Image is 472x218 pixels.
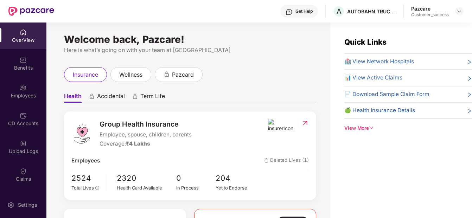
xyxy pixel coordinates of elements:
img: svg+xml;base64,PHN2ZyBpZD0iSG9tZSIgeG1sbnM9Imh0dHA6Ly93d3cudzMub3JnLzIwMDAvc3ZnIiB3aWR0aD0iMjAiIG... [20,29,27,36]
span: 2320 [117,173,176,184]
span: right [467,108,472,115]
img: svg+xml;base64,PHN2ZyBpZD0iSGVscC0zMngzMiIgeG1sbnM9Imh0dHA6Ly93d3cudzMub3JnLzIwMDAvc3ZnIiB3aWR0aD... [286,8,293,15]
div: View More [344,124,472,132]
div: In Process [176,184,216,191]
span: Group Health Insurance [100,119,192,130]
span: 🍏 Health Insurance Details [344,106,415,115]
span: info-circle [95,186,99,190]
span: 📄 Download Sample Claim Form [344,90,429,98]
img: svg+xml;base64,PHN2ZyBpZD0iRW1wbG95ZWVzIiB4bWxucz0iaHR0cDovL3d3dy53My5vcmcvMjAwMC9zdmciIHdpZHRoPS... [20,84,27,91]
span: right [467,91,472,98]
span: 📊 View Active Claims [344,73,402,82]
span: insurance [73,70,98,79]
div: animation [89,93,95,100]
img: RedirectIcon [301,120,309,127]
div: Coverage: [100,140,192,148]
img: svg+xml;base64,PHN2ZyBpZD0iQ2xhaW0iIHhtbG5zPSJodHRwOi8vd3d3LnczLm9yZy8yMDAwL3N2ZyIgd2lkdGg9IjIwIi... [20,168,27,175]
div: Settings [16,201,39,209]
span: 0 [176,173,216,184]
span: ₹4 Lakhs [126,140,150,147]
img: svg+xml;base64,PHN2ZyBpZD0iU2V0dGluZy0yMHgyMCIgeG1sbnM9Imh0dHA6Ly93d3cudzMub3JnLzIwMDAvc3ZnIiB3aW... [7,201,14,209]
span: 🏥 View Network Hospitals [344,57,414,66]
span: Term Life [140,92,165,103]
span: 204 [216,173,255,184]
span: Quick Links [344,38,387,46]
div: animation [132,93,138,100]
span: wellness [119,70,142,79]
div: AUTOBAHN TRUCKING [347,8,396,15]
img: deleteIcon [264,158,269,163]
div: Welcome back, Pazcare! [64,37,316,42]
img: svg+xml;base64,PHN2ZyBpZD0iQmVuZWZpdHMiIHhtbG5zPSJodHRwOi8vd3d3LnczLm9yZy8yMDAwL3N2ZyIgd2lkdGg9Ij... [20,57,27,64]
img: New Pazcare Logo [8,7,54,16]
span: 2524 [71,173,101,184]
img: insurerIcon [268,119,294,132]
span: Accidental [97,92,125,103]
span: A [337,7,342,15]
span: right [467,59,472,66]
span: Employee, spouse, children, parents [100,130,192,139]
span: down [369,126,374,130]
span: pazcard [172,70,194,79]
div: Get Help [295,8,313,14]
div: Yet to Endorse [216,184,255,191]
span: Health [64,92,82,103]
div: Health Card Available [117,184,176,191]
img: svg+xml;base64,PHN2ZyBpZD0iRHJvcGRvd24tMzJ4MzIiIHhtbG5zPSJodHRwOi8vd3d3LnczLm9yZy8yMDAwL3N2ZyIgd2... [457,8,462,14]
img: svg+xml;base64,PHN2ZyBpZD0iVXBsb2FkX0xvZ3MiIGRhdGEtbmFtZT0iVXBsb2FkIExvZ3MiIHhtbG5zPSJodHRwOi8vd3... [20,140,27,147]
span: Total Lives [71,185,94,191]
div: Customer_success [411,12,449,18]
span: Employees [71,156,100,165]
div: animation [164,71,170,77]
span: right [467,75,472,82]
div: Here is what’s going on with your team at [GEOGRAPHIC_DATA] [64,46,316,54]
img: logo [71,123,93,144]
span: Deleted Lives (1) [264,156,309,165]
div: Pazcare [411,5,449,12]
img: svg+xml;base64,PHN2ZyBpZD0iQ0RfQWNjb3VudHMiIGRhdGEtbmFtZT0iQ0QgQWNjb3VudHMiIHhtbG5zPSJodHRwOi8vd3... [20,112,27,119]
